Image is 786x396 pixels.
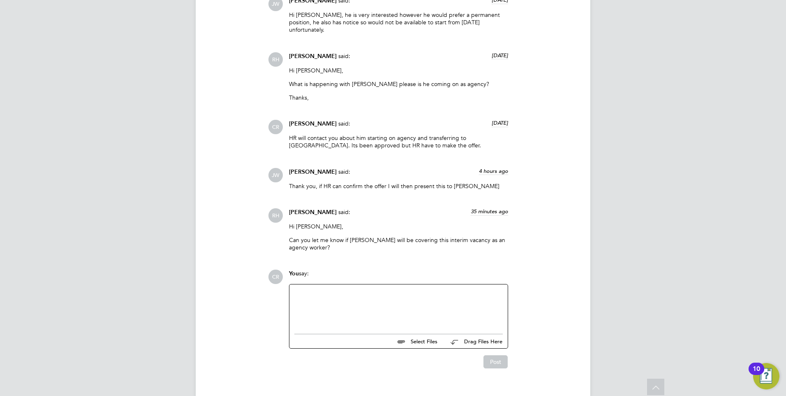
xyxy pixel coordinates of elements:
span: [PERSON_NAME] [289,53,337,60]
span: 4 hours ago [479,168,508,175]
button: Drag Files Here [444,333,503,350]
span: said: [338,52,350,60]
span: said: [338,168,350,175]
p: HR will contact you about him starting on agency and transferring to [GEOGRAPHIC_DATA]. Its been ... [289,134,508,149]
span: [DATE] [492,52,508,59]
p: Thanks, [289,94,508,101]
p: Hi [PERSON_NAME], [289,67,508,74]
button: Post [483,355,508,368]
div: say: [289,270,508,284]
span: [DATE] [492,119,508,126]
p: What is happening with [PERSON_NAME] please is he coming on as agency? [289,80,508,88]
div: 10 [753,369,760,380]
span: said: [338,120,350,127]
span: 35 minutes ago [471,208,508,215]
span: RH [268,208,283,223]
span: CR [268,120,283,134]
span: RH [268,52,283,67]
span: CR [268,270,283,284]
p: Hi [PERSON_NAME], he is very interested however he would prefer a permanent position, he also has... [289,11,508,34]
p: Thank you, if HR can confirm the offer I will then present this to [PERSON_NAME] [289,182,508,190]
button: Open Resource Center, 10 new notifications [753,363,779,389]
p: Can you let me know if [PERSON_NAME] will be covering this interim vacancy as an agency worker? [289,236,508,251]
span: [PERSON_NAME] [289,120,337,127]
span: You [289,270,299,277]
span: JW [268,168,283,182]
span: [PERSON_NAME] [289,168,337,175]
span: [PERSON_NAME] [289,209,337,216]
span: said: [338,208,350,216]
p: Hi [PERSON_NAME], [289,223,508,230]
